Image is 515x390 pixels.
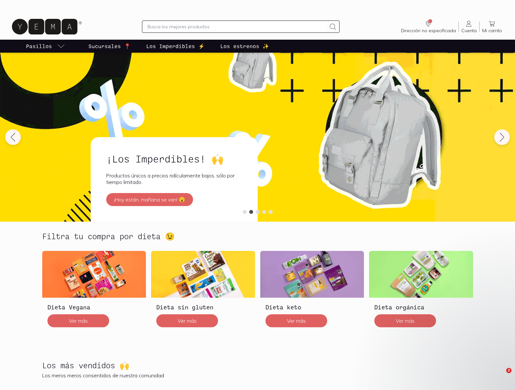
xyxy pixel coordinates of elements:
h3: Dieta keto [265,303,359,311]
a: Los Imperdibles ⚡️ [145,40,206,53]
button: Ver más [47,314,109,327]
h3: Dieta Vegana [47,303,141,311]
p: Los estrenos ✨ [220,42,269,50]
h2: Filtra tu compra por dieta 😉 [42,232,175,240]
button: Ver más [156,314,218,327]
h2: Los más vendidos 🙌 [42,361,129,370]
button: Ver más [374,314,436,327]
button: ¡Hoy están, mañana se van! 😮 [106,193,193,206]
span: Mi carrito [482,28,502,33]
a: Cuenta [459,20,479,33]
span: Cuenta [461,28,477,33]
img: Dieta sin gluten [151,251,255,298]
span: Dirección no especificada [401,28,456,33]
h2: ¡Los Imperdibles! 🙌 [106,153,242,164]
a: Dieta orgánicaDieta orgánicaVer más [369,251,473,332]
a: pasillo-todos-link [25,40,66,53]
a: Dieta sin glutenDieta sin glutenVer más [151,251,255,332]
iframe: Intercom live chat [493,368,509,383]
p: Pasillos [26,42,52,50]
img: Dieta Vegana [42,251,146,298]
input: Busca los mejores productos [148,23,326,31]
p: Productos únicos a precios ridículamente bajos, sólo por tiempo limitado. [106,172,242,185]
a: Dieta ketoDieta ketoVer más [260,251,364,332]
a: Dieta VeganaDieta VeganaVer más [42,251,146,332]
h3: Dieta sin gluten [156,303,250,311]
a: Los estrenos ✨ [219,40,270,53]
span: 2 [506,368,511,373]
a: Mi carrito [480,20,505,33]
p: Los Imperdibles ⚡️ [146,42,205,50]
a: ¡Los Imperdibles! 🙌Productos únicos a precios ridículamente bajos, sólo por tiempo limitado.¡Hoy ... [91,137,258,222]
img: Dieta keto [260,251,364,298]
p: Los meros meros consentidos de nuestra comunidad [42,372,473,379]
a: Sucursales 📍 [87,40,132,53]
p: Sucursales 📍 [88,42,131,50]
img: Dieta orgánica [369,251,473,298]
button: Ver más [265,314,327,327]
h3: Dieta orgánica [374,303,468,311]
a: Dirección no especificada [398,20,458,33]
